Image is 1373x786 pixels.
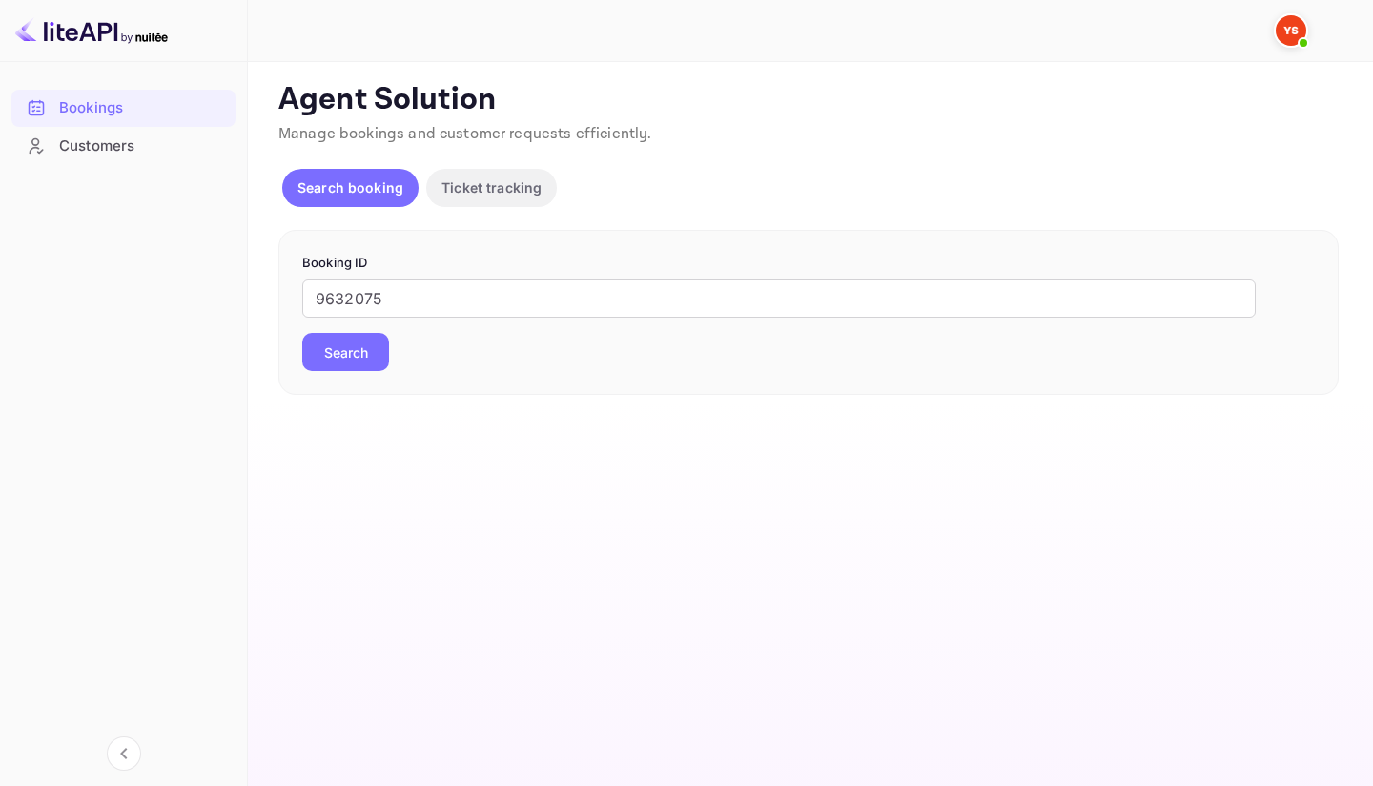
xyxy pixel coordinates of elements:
input: Enter Booking ID (e.g., 63782194) [302,279,1256,318]
a: Bookings [11,90,236,125]
p: Booking ID [302,254,1315,273]
p: Search booking [297,177,403,197]
div: Bookings [59,97,226,119]
span: Manage bookings and customer requests efficiently. [278,124,652,144]
img: LiteAPI logo [15,15,168,46]
p: Ticket tracking [441,177,542,197]
div: Customers [11,128,236,165]
div: Bookings [11,90,236,127]
button: Search [302,333,389,371]
button: Collapse navigation [107,736,141,771]
p: Agent Solution [278,81,1339,119]
a: Customers [11,128,236,163]
div: Customers [59,135,226,157]
img: Yandex Support [1276,15,1306,46]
